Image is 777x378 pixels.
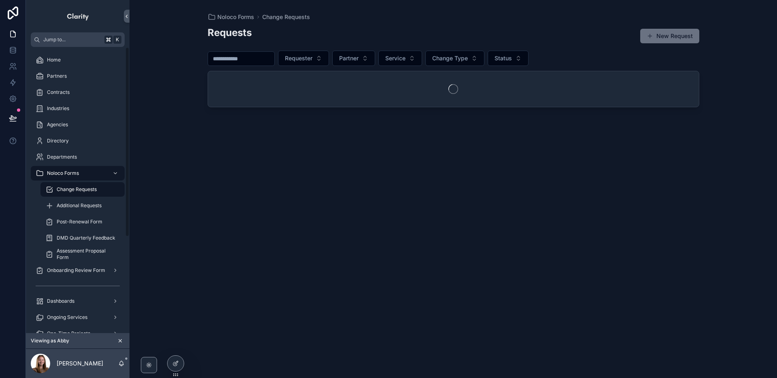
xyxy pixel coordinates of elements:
[66,10,89,23] img: App logo
[40,198,125,213] a: Additional Requests
[40,231,125,245] a: DMD Quarterly Feedback
[47,170,79,176] span: Noloco Forms
[47,298,74,304] span: Dashboards
[114,36,121,43] span: K
[31,294,125,308] a: Dashboards
[208,13,254,21] a: Noloco Forms
[285,54,312,62] span: Requester
[31,53,125,67] a: Home
[26,47,129,333] div: scrollable content
[57,219,102,225] span: Post-Renewal Form
[47,121,68,128] span: Agencies
[378,51,422,66] button: Select Button
[47,314,87,321] span: Ongoing Services
[40,182,125,197] a: Change Requests
[278,51,329,66] button: Select Button
[339,54,359,62] span: Partner
[31,263,125,278] a: Onboarding Review Form
[47,105,69,112] span: Industries
[31,134,125,148] a: Directory
[217,13,254,21] span: Noloco Forms
[432,54,468,62] span: Change Type
[47,154,77,160] span: Departments
[47,267,105,274] span: Onboarding Review Form
[57,359,103,367] p: [PERSON_NAME]
[31,150,125,164] a: Departments
[47,330,90,337] span: One-Time Projects
[640,29,699,43] button: New Request
[31,117,125,132] a: Agencies
[31,32,125,47] button: Jump to...K
[57,202,102,209] span: Additional Requests
[488,51,529,66] button: Select Button
[31,338,69,344] span: Viewing as Abby
[31,85,125,100] a: Contracts
[40,214,125,229] a: Post-Renewal Form
[43,36,101,43] span: Jump to...
[47,57,61,63] span: Home
[31,326,125,341] a: One-Time Projects
[40,247,125,261] a: Assessment Proposal Form
[57,186,97,193] span: Change Requests
[208,26,252,39] h2: Requests
[31,166,125,181] a: Noloco Forms
[47,138,69,144] span: Directory
[47,89,70,96] span: Contracts
[31,310,125,325] a: Ongoing Services
[385,54,405,62] span: Service
[332,51,375,66] button: Select Button
[262,13,310,21] a: Change Requests
[425,51,484,66] button: Select Button
[31,101,125,116] a: Industries
[57,248,117,261] span: Assessment Proposal Form
[57,235,115,241] span: DMD Quarterly Feedback
[31,69,125,83] a: Partners
[47,73,67,79] span: Partners
[495,54,512,62] span: Status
